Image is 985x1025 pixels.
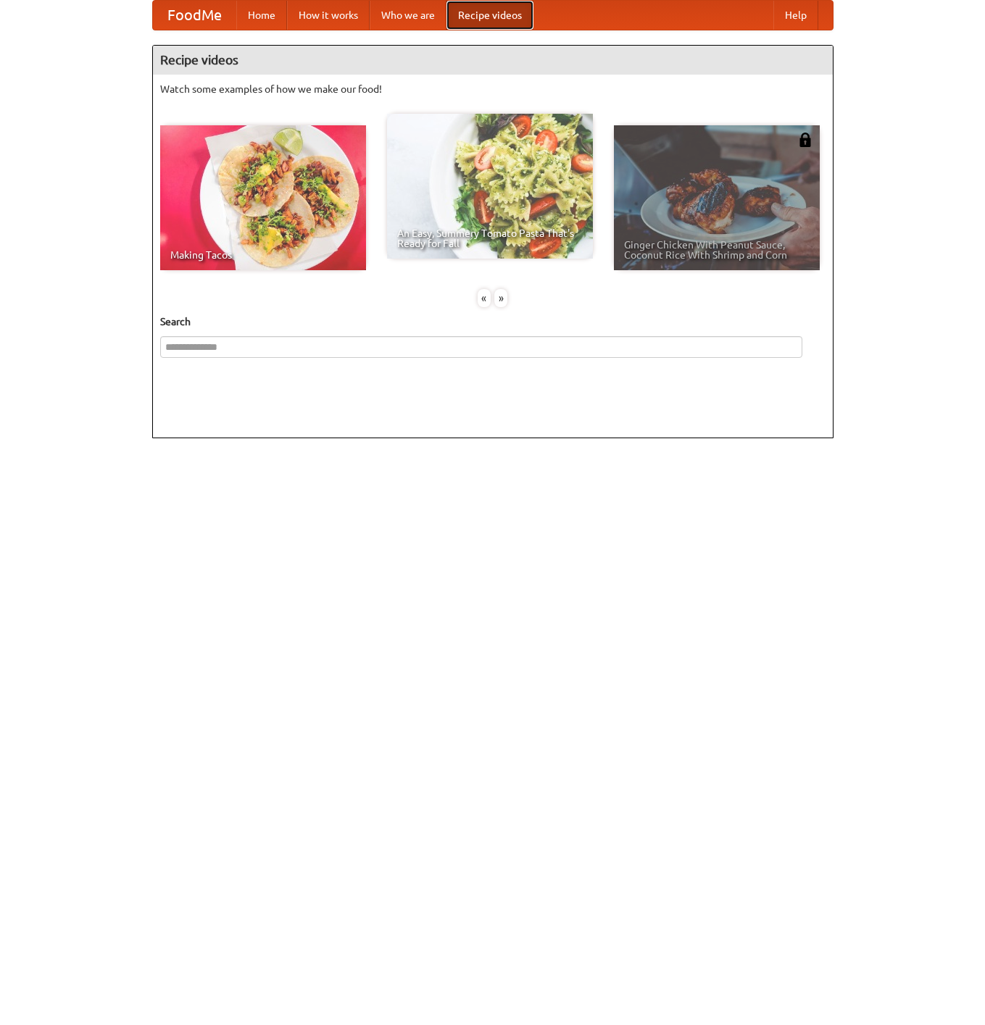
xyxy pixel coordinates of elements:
a: Making Tacos [160,125,366,270]
h5: Search [160,314,826,329]
a: FoodMe [153,1,236,30]
span: Making Tacos [170,250,356,260]
div: » [494,289,507,307]
img: 483408.png [798,133,812,147]
h4: Recipe videos [153,46,833,75]
a: Recipe videos [446,1,533,30]
a: How it works [287,1,370,30]
a: Help [773,1,818,30]
a: An Easy, Summery Tomato Pasta That's Ready for Fall [387,114,593,259]
span: An Easy, Summery Tomato Pasta That's Ready for Fall [397,228,583,248]
p: Watch some examples of how we make our food! [160,82,826,96]
a: Home [236,1,287,30]
a: Who we are [370,1,446,30]
div: « [478,289,491,307]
